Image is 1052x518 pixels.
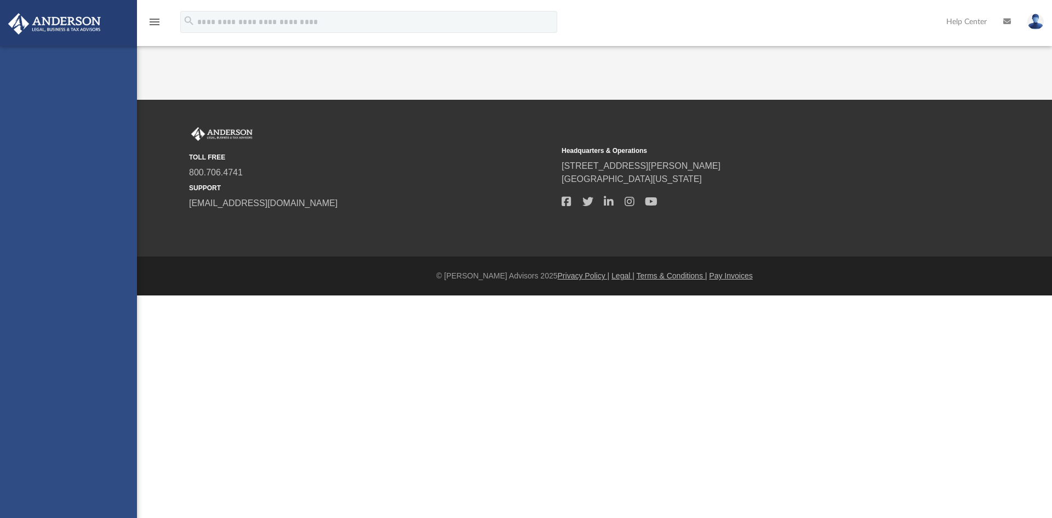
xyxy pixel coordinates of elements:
a: Pay Invoices [709,271,752,280]
a: Legal | [611,271,634,280]
img: Anderson Advisors Platinum Portal [5,13,104,35]
small: TOLL FREE [189,152,554,162]
a: [STREET_ADDRESS][PERSON_NAME] [562,161,721,170]
small: SUPPORT [189,183,554,193]
a: Privacy Policy | [558,271,610,280]
i: menu [148,15,161,29]
i: search [183,15,195,27]
small: Headquarters & Operations [562,146,927,156]
a: [GEOGRAPHIC_DATA][US_STATE] [562,174,702,184]
img: Anderson Advisors Platinum Portal [189,127,255,141]
a: 800.706.4741 [189,168,243,177]
a: [EMAIL_ADDRESS][DOMAIN_NAME] [189,198,338,208]
a: Terms & Conditions | [637,271,707,280]
img: User Pic [1027,14,1044,30]
a: menu [148,21,161,29]
div: © [PERSON_NAME] Advisors 2025 [137,270,1052,282]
